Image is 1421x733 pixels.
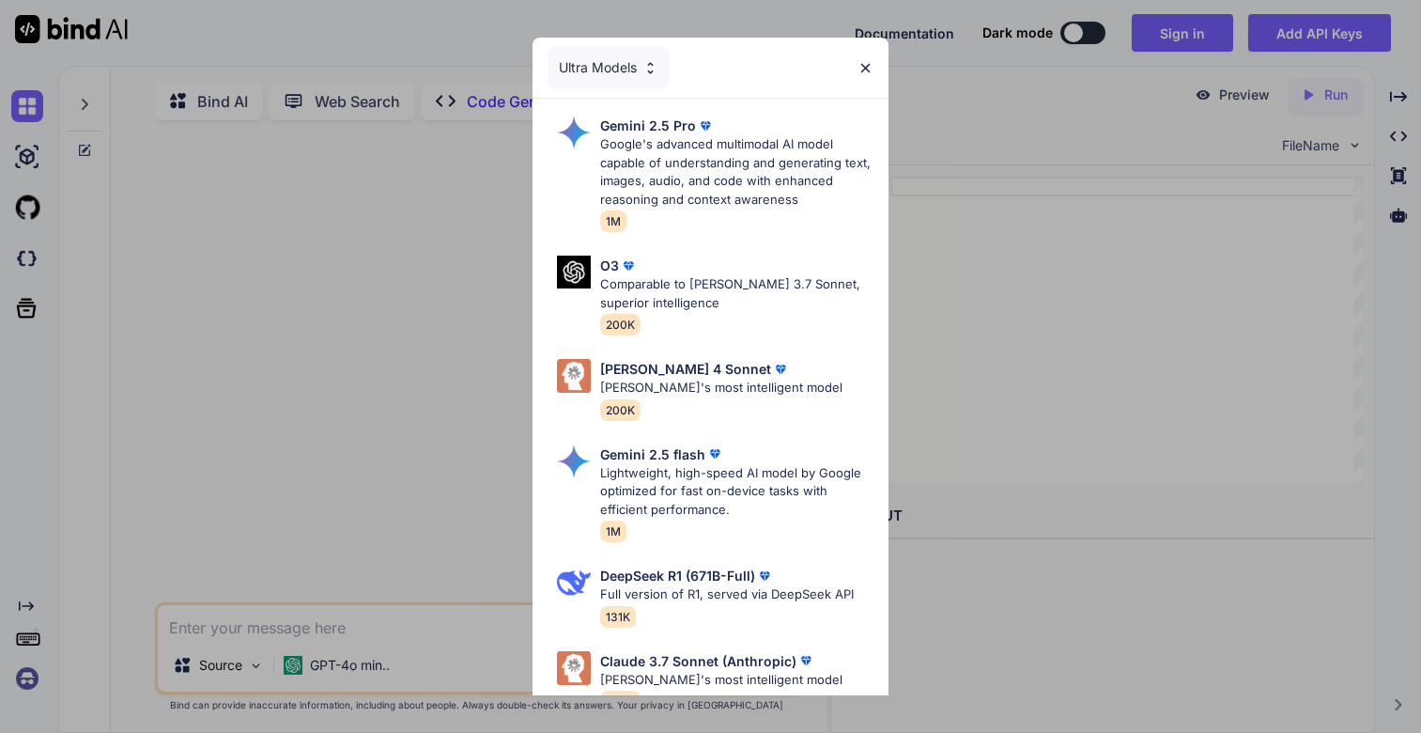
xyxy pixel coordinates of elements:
[600,671,842,690] p: [PERSON_NAME]'s most intelligent model
[796,651,815,670] img: premium
[705,444,724,463] img: premium
[557,359,591,393] img: Pick Models
[557,566,591,600] img: Pick Models
[619,257,638,275] img: premium
[600,691,641,712] span: 200K
[696,117,715,135] img: premium
[755,567,774,585] img: premium
[557,256,591,289] img: Pick Models
[600,314,641,335] span: 200K
[600,379,842,398] p: [PERSON_NAME]'s most intelligent model
[600,359,771,379] p: [PERSON_NAME] 4 Sonnet
[548,47,670,88] div: Ultra Models
[600,651,796,671] p: Claude 3.7 Sonnet (Anthropic)
[557,444,591,478] img: Pick Models
[600,135,873,209] p: Google's advanced multimodal AI model capable of understanding and generating text, images, audio...
[600,585,854,604] p: Full version of R1, served via DeepSeek API
[600,275,873,312] p: Comparable to [PERSON_NAME] 3.7 Sonnet, superior intelligence
[600,399,641,421] span: 200K
[771,360,790,379] img: premium
[600,566,755,585] p: DeepSeek R1 (671B-Full)
[600,116,696,135] p: Gemini 2.5 Pro
[600,444,705,464] p: Gemini 2.5 flash
[600,606,636,628] span: 131K
[557,651,591,685] img: Pick Models
[600,256,619,275] p: O3
[557,116,591,149] img: Pick Models
[642,60,658,76] img: Pick Models
[857,60,873,76] img: close
[600,464,873,520] p: Lightweight, high-speed AI model by Google optimized for fast on-device tasks with efficient perf...
[600,521,626,542] span: 1M
[600,211,626,232] span: 1M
